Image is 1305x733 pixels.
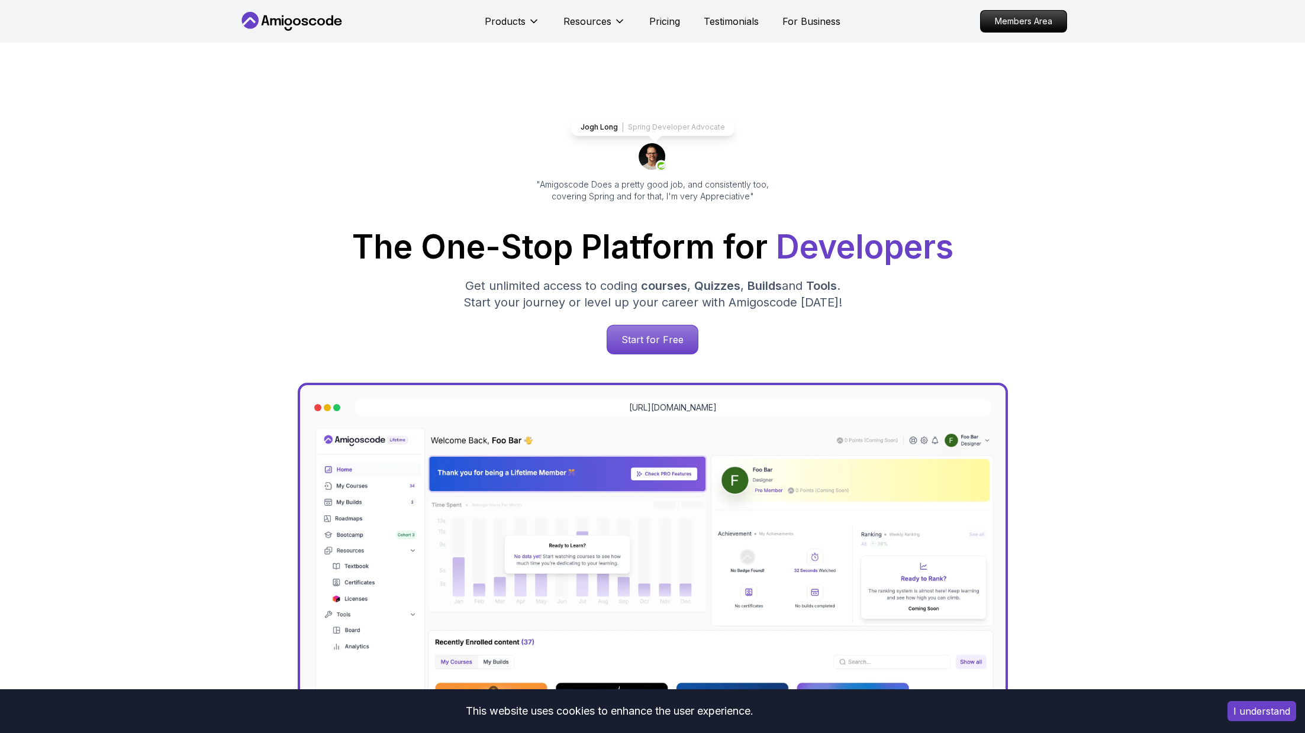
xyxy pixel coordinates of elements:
p: Spring Developer Advocate [628,122,725,132]
p: Jogh Long [581,122,618,132]
a: Members Area [980,10,1067,33]
button: Resources [563,14,626,38]
span: courses [641,279,687,293]
img: josh long [639,143,667,172]
p: Products [485,14,526,28]
a: Start for Free [607,325,698,354]
p: Get unlimited access to coding , , and . Start your journey or level up your career with Amigosco... [454,277,852,311]
span: Quizzes [694,279,740,293]
button: Products [485,14,540,38]
span: Tools [806,279,837,293]
p: Start for Free [607,325,698,354]
a: [URL][DOMAIN_NAME] [629,402,717,414]
div: This website uses cookies to enhance the user experience. [9,698,1210,724]
span: Developers [776,227,953,266]
a: Testimonials [704,14,759,28]
span: Builds [747,279,782,293]
p: Members Area [981,11,1066,32]
p: "Amigoscode Does a pretty good job, and consistently too, covering Spring and for that, I'm very ... [520,179,785,202]
a: For Business [782,14,840,28]
button: Accept cookies [1227,701,1296,721]
p: Resources [563,14,611,28]
a: Pricing [649,14,680,28]
h1: The One-Stop Platform for [248,231,1058,263]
